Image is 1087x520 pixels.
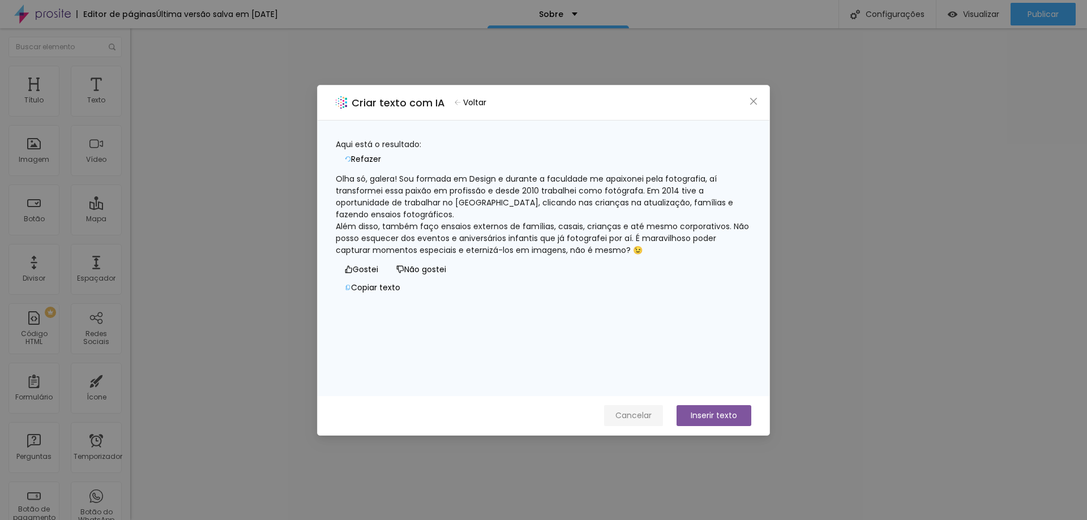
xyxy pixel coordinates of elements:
[351,153,381,165] font: Refazer
[463,97,486,108] font: Voltar
[352,96,445,110] font: Criar texto com IA
[691,410,737,421] font: Inserir texto
[404,264,446,275] font: Não gostei
[748,95,760,107] button: Fechar
[336,151,390,169] button: Refazer
[336,139,421,150] font: Aqui está o resultado:
[749,97,758,106] span: fechar
[336,279,409,297] button: Copiar texto
[396,265,404,273] span: não gosto
[345,265,353,273] span: como
[604,405,663,426] button: Cancelar
[387,261,455,279] button: Não gostei
[353,264,378,275] font: Gostei
[351,282,400,293] font: Copiar texto
[677,405,751,426] button: Inserir texto
[450,94,491,111] button: Voltar
[336,221,751,256] font: Além disso, também faço ensaios externos de famílias, casais, crianças e até mesmo corporativos. ...
[336,261,387,279] button: Gostei
[615,410,652,421] font: Cancelar
[336,173,735,220] font: Olha só, galera! Sou formada em Design e durante a faculdade me apaixonei pela fotografia, aí tra...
